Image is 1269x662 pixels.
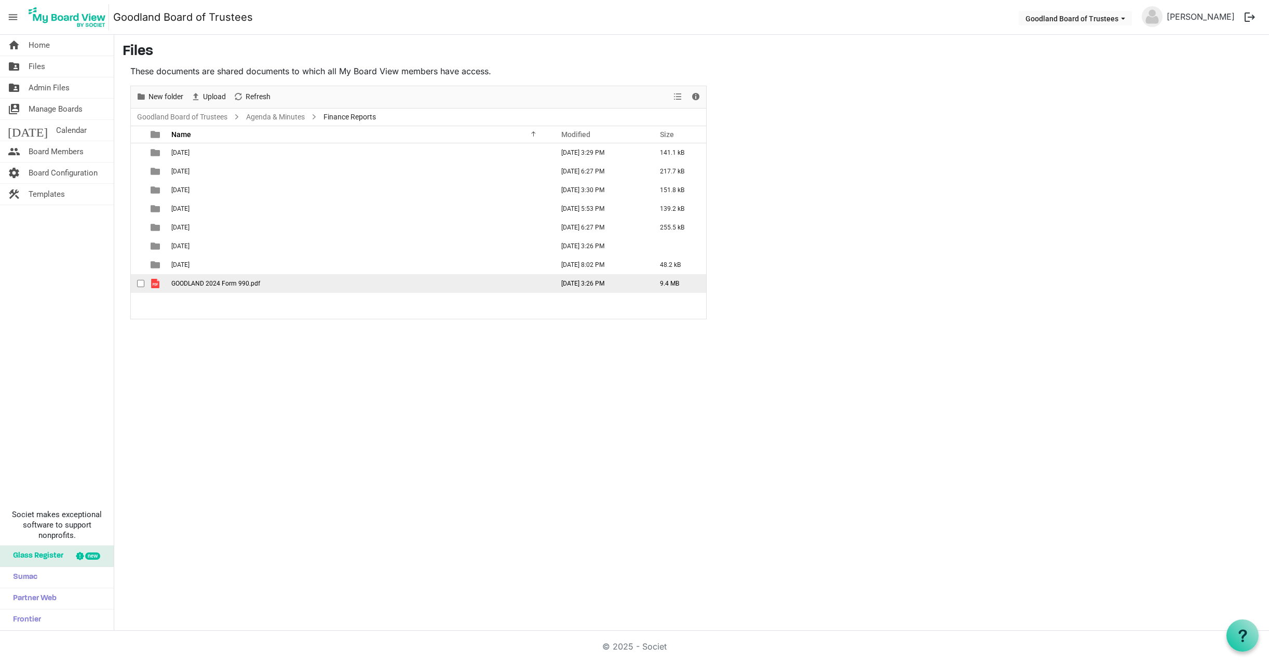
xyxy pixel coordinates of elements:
td: is template cell column header type [144,199,168,218]
td: April 09, 2025 3:30 PM column header Modified [550,181,649,199]
td: October 01, 2025 3:26 PM column header Modified [550,274,649,293]
div: View [669,86,687,108]
span: GOODLAND 2024 Form 990.pdf [171,280,260,287]
span: Files [29,56,45,77]
td: October 17, 2022 8:02 PM column header Modified [550,255,649,274]
span: Sumac [8,567,37,588]
span: Upload [202,90,227,103]
td: July 10, 2025 5:53 PM column header Modified [550,199,649,218]
div: Upload [187,86,230,108]
span: [DATE] [8,120,48,141]
span: [DATE] [171,261,190,268]
td: January 10, 2025 is template cell column header Name [168,181,550,199]
span: [DATE] [171,149,190,156]
span: Board Configuration [29,163,98,183]
td: October 01, 2025 3:26 PM column header Modified [550,237,649,255]
a: © 2025 - Societ [602,641,667,652]
span: home [8,35,20,56]
td: is template cell column header type [144,181,168,199]
span: settings [8,163,20,183]
td: is template cell column header type [144,162,168,181]
td: checkbox [131,162,144,181]
span: Admin Files [29,77,70,98]
span: folder_shared [8,56,20,77]
td: checkbox [131,218,144,237]
span: Name [171,130,191,139]
span: [DATE] [171,186,190,194]
div: Details [687,86,705,108]
span: Manage Boards [29,99,83,119]
span: Templates [29,184,65,205]
td: GOODLAND 2024 Form 990.pdf is template cell column header Name [168,274,550,293]
td: 139.2 kB is template cell column header Size [649,199,706,218]
td: is template cell column header type [144,218,168,237]
span: Societ makes exceptional software to support nonprofits. [5,509,109,541]
button: Upload [189,90,228,103]
span: Refresh [245,90,272,103]
span: construction [8,184,20,205]
td: July 8th 2022 is template cell column header Name [168,218,550,237]
td: October 21st 2022 is template cell column header Name [168,255,550,274]
span: Size [660,130,674,139]
td: checkbox [131,255,144,274]
td: is template cell column header type [144,274,168,293]
td: checkbox [131,199,144,218]
span: Frontier [8,610,41,630]
a: Agenda & Minutes [244,111,307,124]
span: [DATE] [171,242,190,250]
button: Goodland Board of Trustees dropdownbutton [1019,11,1132,25]
img: no-profile-picture.svg [1142,6,1163,27]
a: My Board View Logo [25,4,113,30]
td: is template cell column header Size [649,237,706,255]
span: Calendar [56,120,87,141]
td: checkbox [131,237,144,255]
span: switch_account [8,99,20,119]
td: Jan 13th 2023 is template cell column header Name [168,162,550,181]
span: Finance Reports [321,111,378,124]
td: July 11, 2025 is template cell column header Name [168,199,550,218]
td: October 10, 2025 is template cell column header Name [168,237,550,255]
span: [DATE] [171,168,190,175]
td: checkbox [131,181,144,199]
span: Modified [561,130,590,139]
a: Goodland Board of Trustees [135,111,230,124]
td: 255.5 kB is template cell column header Size [649,218,706,237]
div: New folder [132,86,187,108]
span: Home [29,35,50,56]
td: 151.8 kB is template cell column header Size [649,181,706,199]
span: people [8,141,20,162]
span: New folder [147,90,184,103]
p: These documents are shared documents to which all My Board View members have access. [130,65,707,77]
div: new [85,552,100,560]
a: [PERSON_NAME] [1163,6,1239,27]
h3: Files [123,43,1261,61]
span: Partner Web [8,588,57,609]
button: Refresh [232,90,273,103]
span: folder_shared [8,77,20,98]
span: [DATE] [171,224,190,231]
td: 217.7 kB is template cell column header Size [649,162,706,181]
td: is template cell column header type [144,143,168,162]
td: is template cell column header type [144,255,168,274]
td: checkbox [131,274,144,293]
span: Board Members [29,141,84,162]
button: View dropdownbutton [671,90,684,103]
button: New folder [134,90,185,103]
td: 141.1 kB is template cell column header Size [649,143,706,162]
td: April 09, 2025 3:29 PM column header Modified [550,143,649,162]
td: 9.4 MB is template cell column header Size [649,274,706,293]
div: Refresh [230,86,274,108]
span: menu [3,7,23,27]
td: January 10, 2023 6:27 PM column header Modified [550,162,649,181]
a: Goodland Board of Trustees [113,7,253,28]
button: logout [1239,6,1261,28]
img: My Board View Logo [25,4,109,30]
button: Details [689,90,703,103]
td: April 11, 2025 is template cell column header Name [168,143,550,162]
td: checkbox [131,143,144,162]
span: [DATE] [171,205,190,212]
td: is template cell column header type [144,237,168,255]
td: 48.2 kB is template cell column header Size [649,255,706,274]
span: Glass Register [8,546,63,566]
td: January 10, 2023 6:27 PM column header Modified [550,218,649,237]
